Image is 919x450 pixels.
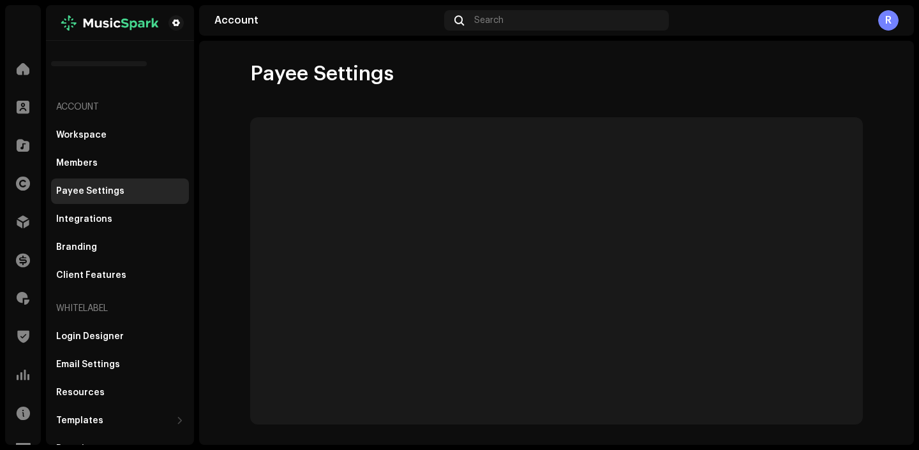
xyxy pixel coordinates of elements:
[51,324,189,349] re-m-nav-item: Login Designer
[56,270,126,280] div: Client Features
[56,214,112,224] div: Integrations
[56,331,124,342] div: Login Designer
[878,10,899,31] div: R
[56,15,163,31] img: b012e8be-3435-4c6f-a0fa-ef5940768437
[51,122,189,148] re-m-nav-item: Workspace
[51,235,189,260] re-m-nav-item: Branding
[56,130,107,140] div: Workspace
[51,92,189,122] re-a-nav-header: Account
[56,416,103,426] div: Templates
[56,388,105,398] div: Resources
[51,380,189,405] re-m-nav-item: Resources
[214,15,439,25] div: Account
[51,293,189,324] re-a-nav-header: Whitelabel
[51,352,189,377] re-m-nav-item: Email Settings
[474,15,504,25] span: Search
[51,207,189,232] re-m-nav-item: Integrations
[51,150,189,176] re-m-nav-item: Members
[51,178,189,204] re-m-nav-item: Payee Settings
[56,242,97,252] div: Branding
[56,158,98,168] div: Members
[56,359,120,370] div: Email Settings
[51,408,189,433] re-m-nav-dropdown: Templates
[56,186,124,196] div: Payee Settings
[51,263,189,288] re-m-nav-item: Client Features
[250,61,394,87] span: Payee Settings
